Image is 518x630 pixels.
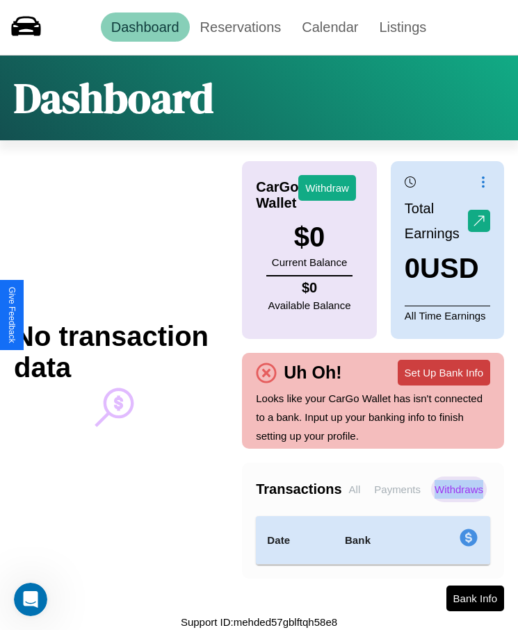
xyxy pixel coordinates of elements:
[405,253,490,284] h3: 0 USD
[345,532,405,549] h4: Bank
[272,253,347,272] p: Current Balance
[398,360,490,386] button: Set Up Bank Info
[291,13,369,42] a: Calendar
[7,287,17,343] div: Give Feedback
[268,280,351,296] h4: $ 0
[14,321,214,383] h2: No transaction data
[298,175,356,201] button: Withdraw
[431,476,487,502] p: Withdraws
[256,516,490,565] table: simple table
[256,389,490,445] p: Looks like your CarGo Wallet has isn't connected to a bank. Input up your banking info to finish ...
[256,481,341,497] h4: Transactions
[267,532,323,549] h4: Date
[446,586,504,611] button: Bank Info
[14,583,47,616] iframe: Intercom live chat
[371,476,424,502] p: Payments
[268,296,351,315] p: Available Balance
[277,363,348,383] h4: Uh Oh!
[14,69,213,126] h1: Dashboard
[101,13,190,42] a: Dashboard
[405,196,468,246] p: Total Earnings
[256,179,298,211] h4: CarGo Wallet
[369,13,437,42] a: Listings
[190,13,292,42] a: Reservations
[405,306,490,325] p: All Time Earnings
[272,222,347,253] h3: $ 0
[346,476,364,502] p: All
